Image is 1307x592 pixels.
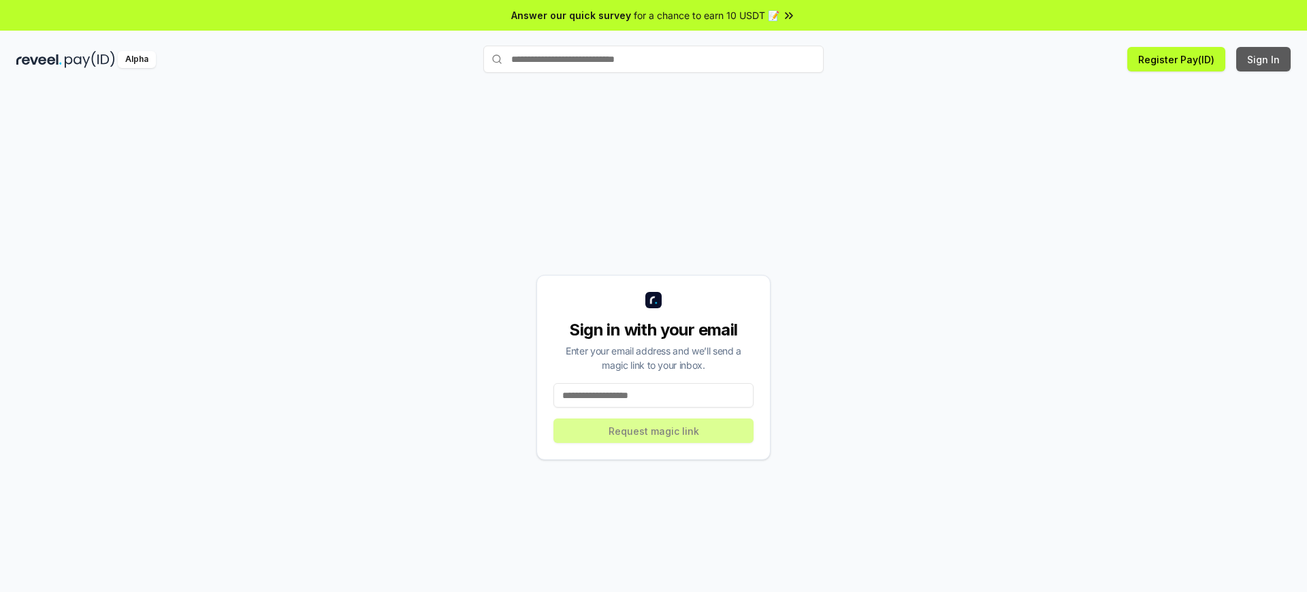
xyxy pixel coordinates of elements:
span: for a chance to earn 10 USDT 📝 [634,8,779,22]
button: Sign In [1236,47,1291,71]
span: Answer our quick survey [511,8,631,22]
button: Register Pay(ID) [1127,47,1225,71]
img: pay_id [65,51,115,68]
div: Sign in with your email [553,319,754,341]
div: Enter your email address and we’ll send a magic link to your inbox. [553,344,754,372]
img: logo_small [645,292,662,308]
div: Alpha [118,51,156,68]
img: reveel_dark [16,51,62,68]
